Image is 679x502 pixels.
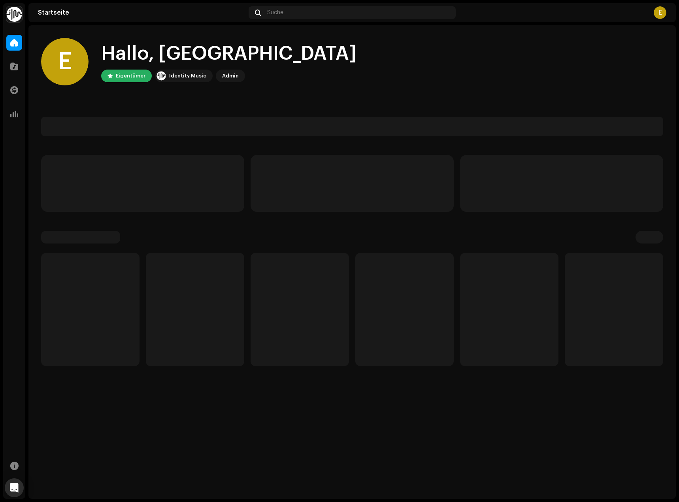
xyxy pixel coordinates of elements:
div: Identity Music [169,71,206,81]
img: 0f74c21f-6d1c-4dbc-9196-dbddad53419e [6,6,22,22]
div: Eigentümer [116,71,145,81]
div: E [654,6,666,19]
img: 0f74c21f-6d1c-4dbc-9196-dbddad53419e [157,71,166,81]
div: Open Intercom Messenger [5,478,24,497]
div: Admin [222,71,239,81]
div: Startseite [38,9,245,16]
div: E [41,38,89,85]
span: Suche [267,9,283,16]
div: Hallo, [GEOGRAPHIC_DATA] [101,41,356,66]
